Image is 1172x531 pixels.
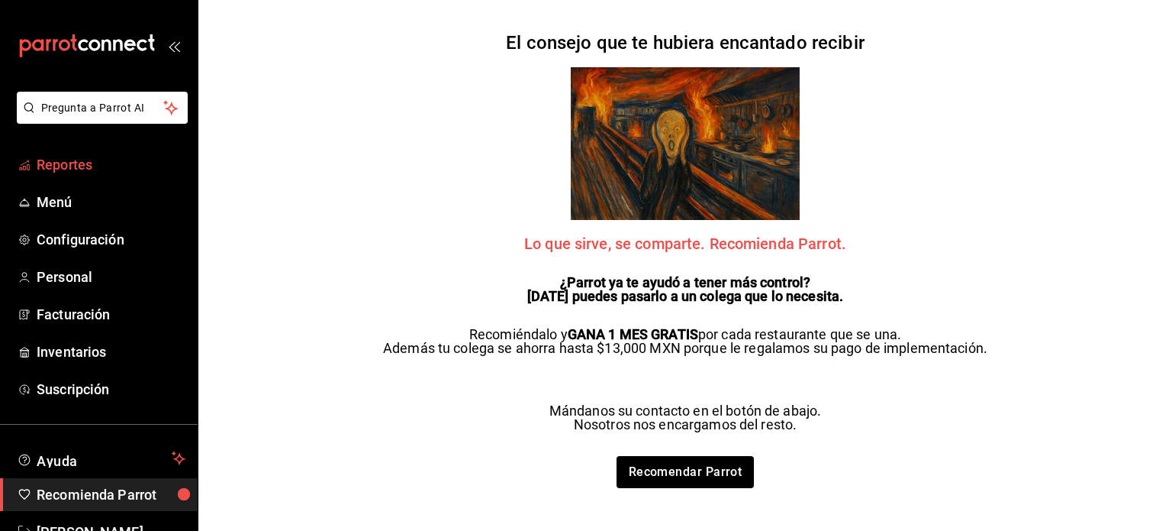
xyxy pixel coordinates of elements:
p: Recomiéndalo y por cada restaurante que se una. Además tu colega se ahorra hasta $13,000 MXN porq... [383,328,987,355]
button: Pregunta a Parrot AI [17,92,188,124]
span: Lo que sirve, se comparte. Recomienda Parrot. [524,236,846,251]
img: referrals Parrot [571,67,800,220]
strong: GANA 1 MES GRATIS [568,326,698,342]
span: Facturación [37,304,185,325]
p: Mándanos su contacto en el botón de abajo. Nosotros nos encargamos del resto. [549,404,822,432]
span: Pregunta a Parrot AI [41,100,164,116]
span: Suscripción [37,379,185,400]
span: Ayuda [37,449,166,468]
strong: [DATE] puedes pasarlo a un colega que lo necesita. [527,288,844,304]
button: open_drawer_menu [168,40,180,52]
a: Pregunta a Parrot AI [11,111,188,127]
a: Recomendar Parrot [617,456,755,488]
span: Menú [37,192,185,212]
span: Reportes [37,154,185,175]
span: Configuración [37,229,185,250]
span: Personal [37,267,185,287]
h2: El consejo que te hubiera encantado recibir [506,34,865,52]
span: Recomienda Parrot [37,484,185,505]
strong: ¿Parrot ya te ayudó a tener más control? [560,274,810,290]
span: Inventarios [37,342,185,362]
